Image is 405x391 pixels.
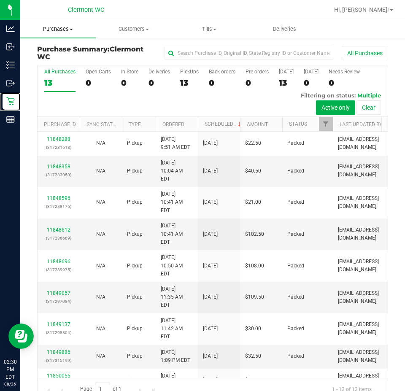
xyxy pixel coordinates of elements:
[6,97,15,105] inline-svg: Retail
[96,168,105,174] span: Not Applicable
[96,140,105,146] span: Not Applicable
[68,6,104,13] span: Clermont WC
[8,324,34,349] iframe: Resource center
[148,78,170,88] div: 0
[47,290,70,296] a: 11849057
[47,321,70,327] a: 11849137
[44,69,76,75] div: All Purchases
[6,24,15,33] inline-svg: Analytics
[203,293,218,301] span: [DATE]
[287,167,304,175] span: Packed
[96,293,105,301] button: N/A
[209,78,235,88] div: 0
[43,234,75,242] p: (317286669)
[86,69,111,75] div: Open Carts
[96,25,171,33] span: Customers
[171,20,247,38] a: Tills
[96,326,105,332] span: Not Applicable
[96,230,105,238] button: N/A
[96,262,105,270] button: N/A
[245,139,261,147] span: $22.50
[44,78,76,88] div: 13
[287,293,304,301] span: Packed
[287,352,304,360] span: Packed
[96,231,105,237] span: Not Applicable
[289,121,307,127] a: Status
[203,139,218,147] span: [DATE]
[43,356,75,364] p: (317315199)
[96,198,105,206] button: N/A
[247,20,322,38] a: Deliveries
[96,325,105,333] button: N/A
[20,25,96,33] span: Purchases
[340,121,382,127] a: Last Updated By
[180,78,199,88] div: 13
[287,262,304,270] span: Packed
[47,195,70,201] a: 11848596
[96,353,105,359] span: Not Applicable
[161,253,193,278] span: [DATE] 10:50 AM EDT
[247,121,268,127] a: Amount
[86,78,111,88] div: 0
[6,61,15,69] inline-svg: Inventory
[4,358,16,381] p: 02:30 PM EDT
[287,325,304,333] span: Packed
[287,230,304,238] span: Packed
[161,159,193,183] span: [DATE] 10:04 AM EDT
[245,293,264,301] span: $109.50
[161,348,190,364] span: [DATE] 1:09 PM EDT
[161,317,193,341] span: [DATE] 11:42 AM EDT
[203,167,218,175] span: [DATE]
[287,139,304,147] span: Packed
[304,69,319,75] div: [DATE]
[127,230,143,238] span: Pickup
[161,190,193,215] span: [DATE] 10:41 AM EDT
[316,100,355,115] button: Active only
[279,69,294,75] div: [DATE]
[304,78,319,88] div: 0
[356,100,381,115] button: Clear
[245,325,261,333] span: $30.00
[96,139,105,147] button: N/A
[342,46,388,60] button: All Purchases
[203,376,218,384] span: [DATE]
[37,45,143,61] span: Clermont WC
[43,329,75,337] p: (317298804)
[47,136,70,142] a: 11848288
[96,352,105,360] button: N/A
[47,373,70,379] a: 11850055
[47,164,70,170] a: 11848358
[127,198,143,206] span: Pickup
[262,25,308,33] span: Deliveries
[127,167,143,175] span: Pickup
[121,69,138,75] div: In Store
[287,198,304,206] span: Packed
[203,198,218,206] span: [DATE]
[334,6,389,13] span: Hi, [PERSON_NAME]!
[245,262,264,270] span: $108.00
[20,20,96,38] a: Purchases
[209,69,235,75] div: Back-orders
[245,352,261,360] span: $32.50
[172,25,246,33] span: Tills
[96,376,105,384] button: N/A
[161,222,193,246] span: [DATE] 10:41 AM EDT
[301,92,356,99] span: Filtering on status:
[47,259,70,264] a: 11848696
[319,117,333,131] a: Filter
[96,294,105,300] span: Not Applicable
[4,381,16,387] p: 08/26
[6,115,15,124] inline-svg: Reports
[161,135,190,151] span: [DATE] 9:51 AM EDT
[180,69,199,75] div: PickUps
[127,293,143,301] span: Pickup
[246,69,269,75] div: Pre-orders
[47,227,70,233] a: 11848612
[162,121,184,127] a: Ordered
[96,377,105,383] span: Not Applicable
[43,143,75,151] p: (317281613)
[127,352,143,360] span: Pickup
[203,262,218,270] span: [DATE]
[279,78,294,88] div: 13
[37,46,154,60] h3: Purchase Summary:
